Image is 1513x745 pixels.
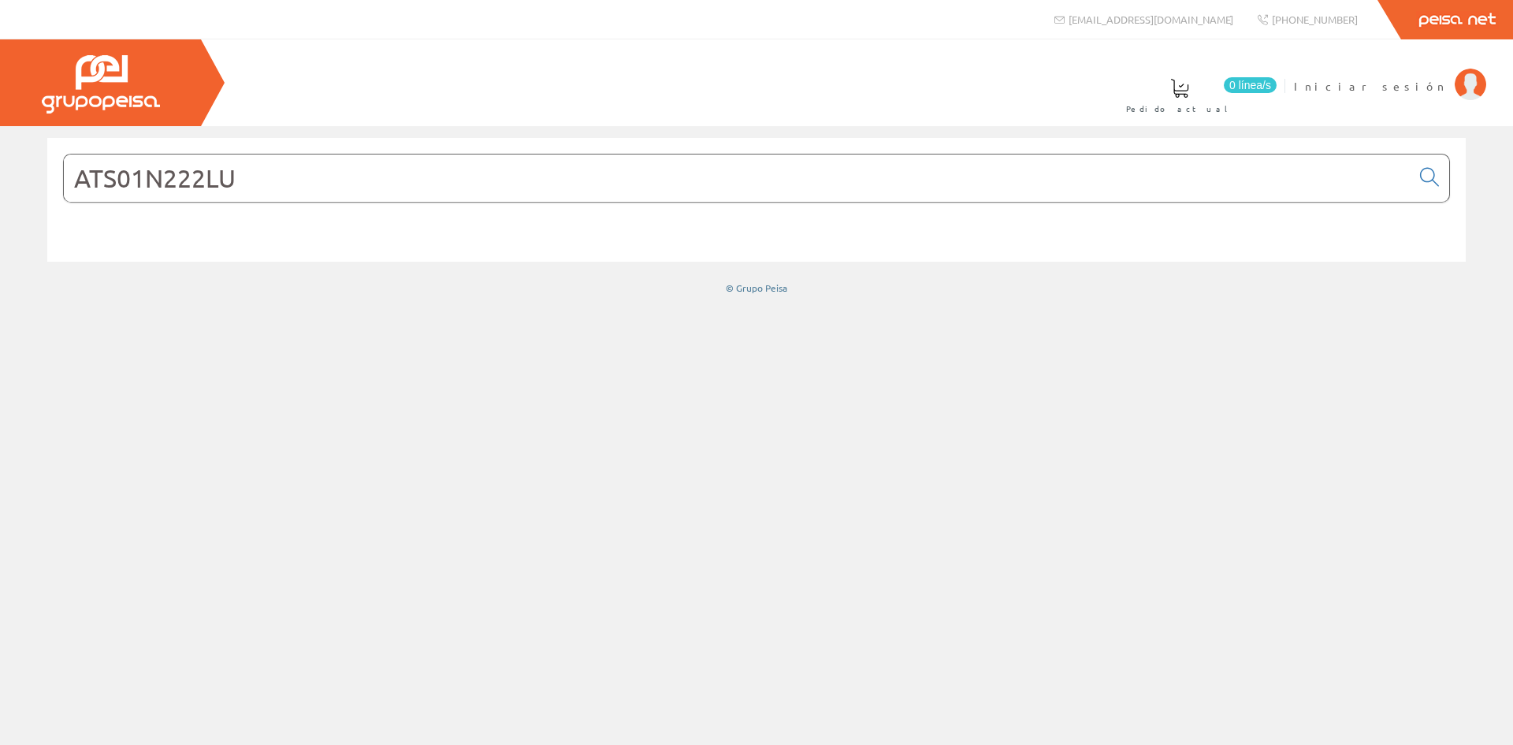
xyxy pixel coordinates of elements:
[47,281,1466,295] div: © Grupo Peisa
[1126,101,1233,117] span: Pedido actual
[64,155,1411,202] input: Buscar...
[42,55,160,114] img: Grupo Peisa
[1069,13,1233,26] span: [EMAIL_ADDRESS][DOMAIN_NAME]
[1224,77,1277,93] span: 0 línea/s
[1294,65,1486,80] a: Iniciar sesión
[1272,13,1358,26] span: [PHONE_NUMBER]
[1294,78,1447,94] span: Iniciar sesión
